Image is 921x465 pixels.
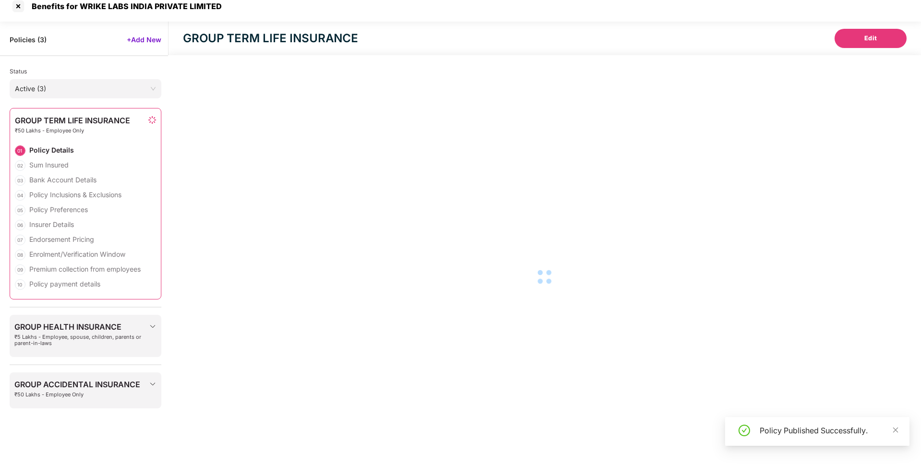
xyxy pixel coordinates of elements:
span: GROUP ACCIDENTAL INSURANCE [14,380,140,389]
div: Policy Published Successfully. [760,425,898,436]
div: 05 [15,205,25,215]
span: ₹50 Lakhs - Employee Only [15,128,130,134]
div: 10 [15,279,25,290]
div: 08 [15,250,25,260]
div: Enrolment/Verification Window [29,250,125,259]
span: Edit [864,34,877,43]
span: Active (3) [15,82,156,96]
span: GROUP HEALTH INSURANCE [14,322,149,331]
span: Status [10,68,27,75]
img: svg+xml;base64,PHN2ZyBpZD0iRHJvcGRvd24tMzJ4MzIiIHhtbG5zPSJodHRwOi8vd3d3LnczLm9yZy8yMDAwL3N2ZyIgd2... [149,322,157,330]
div: 01 [15,145,25,156]
div: Policy Inclusions & Exclusions [29,190,121,199]
div: Endorsement Pricing [29,235,94,244]
span: +Add New [127,35,161,44]
img: svg+xml;base64,PHN2ZyBpZD0iRHJvcGRvd24tMzJ4MzIiIHhtbG5zPSJodHRwOi8vd3d3LnczLm9yZy8yMDAwL3N2ZyIgd2... [149,380,157,388]
div: Policy Preferences [29,205,88,214]
div: 02 [15,160,25,171]
div: Bank Account Details [29,175,97,184]
div: Premium collection from employees [29,264,141,274]
span: close [892,427,899,433]
div: 03 [15,175,25,186]
span: check-circle [739,425,750,436]
div: 06 [15,220,25,230]
div: 07 [15,235,25,245]
div: 04 [15,190,25,201]
span: Policies ( 3 ) [10,35,47,44]
div: Sum Insured [29,160,69,169]
div: Benefits for WRIKE LABS INDIA PRIVATE LIMITED [26,1,222,11]
span: ₹50 Lakhs - Employee Only [14,392,140,398]
div: 09 [15,264,25,275]
div: Insurer Details [29,220,74,229]
button: Edit [835,29,907,48]
span: GROUP TERM LIFE INSURANCE [15,116,130,125]
div: Policy payment details [29,279,100,288]
div: GROUP TERM LIFE INSURANCE [183,30,358,47]
span: ₹5 Lakhs - Employee, spouse, children, parents or parent-in-laws [14,334,149,346]
div: Policy Details [29,145,74,155]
